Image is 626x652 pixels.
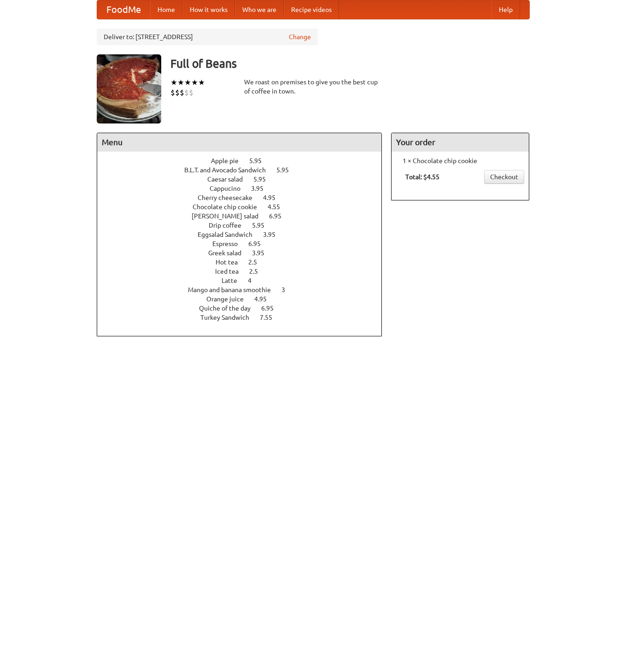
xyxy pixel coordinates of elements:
[184,166,275,174] span: B.L.T. and Avocado Sandwich
[261,305,283,312] span: 6.95
[248,277,261,284] span: 4
[189,88,193,98] li: $
[268,203,289,211] span: 4.55
[198,194,293,201] a: Cherry cheesecake 4.95
[252,222,274,229] span: 5.95
[484,170,524,184] a: Checkout
[184,88,189,98] li: $
[170,88,175,98] li: $
[198,194,262,201] span: Cherry cheesecake
[208,249,251,257] span: Greek salad
[177,77,184,88] li: ★
[405,173,439,181] b: Total: $4.55
[170,77,177,88] li: ★
[491,0,520,19] a: Help
[263,231,285,238] span: 3.95
[249,268,267,275] span: 2.5
[212,240,278,247] a: Espresso 6.95
[211,157,279,164] a: Apple pie 5.95
[281,286,294,294] span: 3
[209,222,251,229] span: Drip coffee
[289,32,311,41] a: Change
[248,258,266,266] span: 2.5
[244,77,382,96] div: We roast on premises to give you the best cup of coffee in town.
[207,176,252,183] span: Caesar salad
[263,194,285,201] span: 4.95
[170,54,530,73] h3: Full of Beans
[175,88,180,98] li: $
[260,314,281,321] span: 7.55
[150,0,182,19] a: Home
[249,157,271,164] span: 5.95
[254,295,276,303] span: 4.95
[198,231,293,238] a: Eggsalad Sandwich 3.95
[182,0,235,19] a: How it works
[211,157,248,164] span: Apple pie
[193,203,297,211] a: Chocolate chip cookie 4.55
[206,295,253,303] span: Orange juice
[269,212,291,220] span: 6.95
[97,133,382,152] h4: Menu
[191,77,198,88] li: ★
[206,295,284,303] a: Orange juice 4.95
[215,268,275,275] a: Iced tea 2.5
[222,277,269,284] a: Latte 4
[253,176,275,183] span: 5.95
[215,268,248,275] span: Iced tea
[284,0,339,19] a: Recipe videos
[210,185,281,192] a: Cappucino 3.95
[180,88,184,98] li: $
[209,222,281,229] a: Drip coffee 5.95
[396,156,524,165] li: 1 × Chocolate chip cookie
[235,0,284,19] a: Who we are
[200,314,289,321] a: Turkey Sandwich 7.55
[276,166,298,174] span: 5.95
[216,258,247,266] span: Hot tea
[184,77,191,88] li: ★
[216,258,274,266] a: Hot tea 2.5
[193,203,266,211] span: Chocolate chip cookie
[97,29,318,45] div: Deliver to: [STREET_ADDRESS]
[199,305,260,312] span: Quiche of the day
[252,249,274,257] span: 3.95
[222,277,246,284] span: Latte
[199,305,291,312] a: Quiche of the day 6.95
[210,185,250,192] span: Cappucino
[198,231,262,238] span: Eggsalad Sandwich
[208,249,281,257] a: Greek salad 3.95
[188,286,280,294] span: Mango and banana smoothie
[392,133,529,152] h4: Your order
[188,286,302,294] a: Mango and banana smoothie 3
[184,166,306,174] a: B.L.T. and Avocado Sandwich 5.95
[200,314,258,321] span: Turkey Sandwich
[207,176,283,183] a: Caesar salad 5.95
[192,212,298,220] a: [PERSON_NAME] salad 6.95
[97,0,150,19] a: FoodMe
[198,77,205,88] li: ★
[248,240,270,247] span: 6.95
[97,54,161,123] img: angular.jpg
[192,212,268,220] span: [PERSON_NAME] salad
[212,240,247,247] span: Espresso
[251,185,273,192] span: 3.95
